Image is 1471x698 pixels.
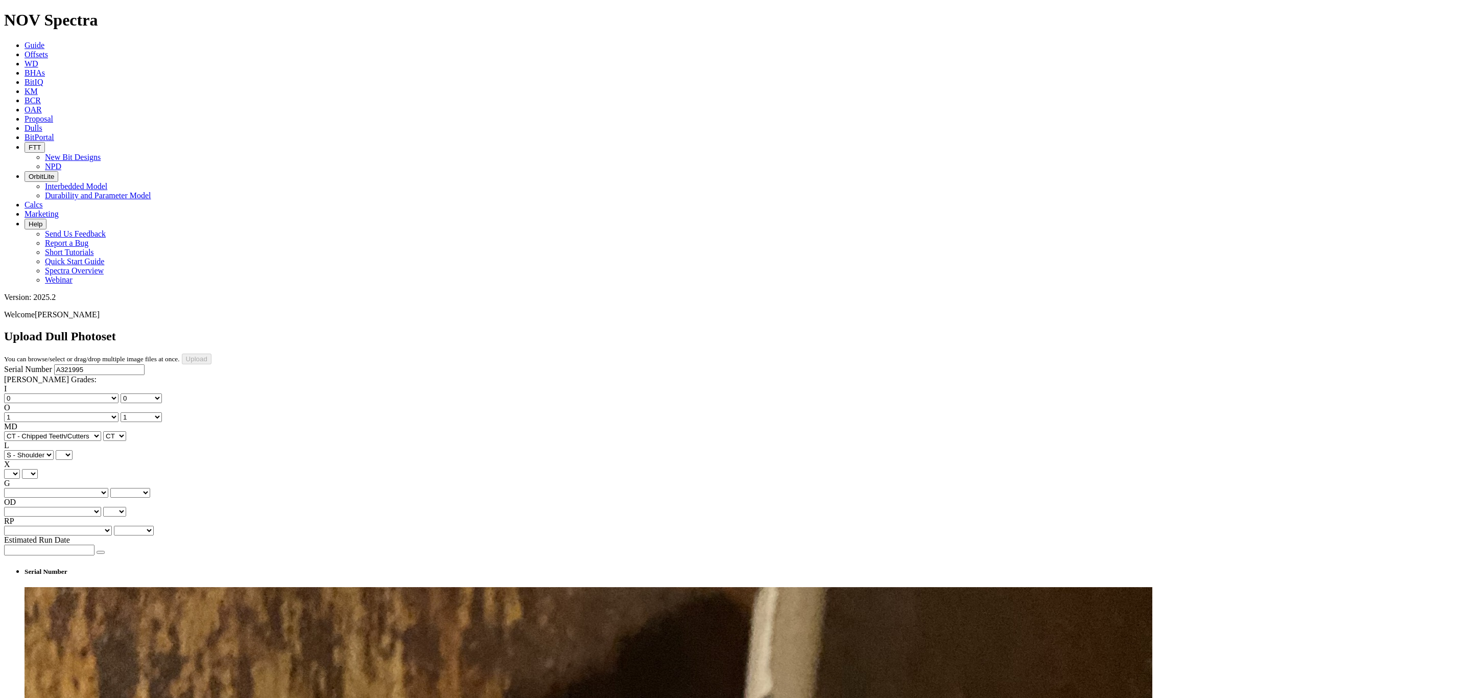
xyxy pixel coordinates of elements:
div: Version: 2025.2 [4,293,1467,302]
a: BitIQ [25,78,43,86]
label: Estimated Run Date [4,536,70,544]
input: Upload [182,354,211,364]
a: Offsets [25,50,48,59]
a: Guide [25,41,44,50]
a: Durability and Parameter Model [45,191,151,200]
small: You can browse/select or drag/drop multiple image files at once. [4,355,180,363]
label: OD [4,498,16,506]
label: X [4,460,10,469]
button: OrbitLite [25,171,58,182]
a: Send Us Feedback [45,229,106,238]
a: BCR [25,96,41,105]
label: O [4,403,10,412]
label: Serial Number [4,365,52,374]
a: BitPortal [25,133,54,142]
a: Calcs [25,200,43,209]
label: MD [4,422,17,431]
a: Proposal [25,114,53,123]
a: Quick Start Guide [45,257,104,266]
a: Report a Bug [45,239,88,247]
div: [PERSON_NAME] Grades: [4,375,1467,384]
a: WD [25,59,38,68]
h2: Upload Dull Photoset [4,330,1467,343]
span: [PERSON_NAME] [35,310,100,319]
label: L [4,441,9,450]
a: New Bit Designs [45,153,101,161]
a: Interbedded Model [45,182,107,191]
span: OrbitLite [29,173,54,180]
a: Short Tutorials [45,248,94,257]
a: BHAs [25,68,45,77]
p: Welcome [4,310,1467,319]
button: FTT [25,142,45,153]
label: G [4,479,10,487]
a: Spectra Overview [45,266,104,275]
h1: NOV Spectra [4,11,1467,30]
a: Marketing [25,210,59,218]
h5: Serial Number [25,568,1467,576]
label: I [4,384,7,393]
a: OAR [25,105,42,114]
a: NPD [45,162,61,171]
span: FTT [29,144,41,151]
a: KM [25,87,38,96]
button: Help [25,219,46,229]
a: Webinar [45,275,73,284]
span: Help [29,220,42,228]
label: RP [4,517,14,525]
a: Dulls [25,124,42,132]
